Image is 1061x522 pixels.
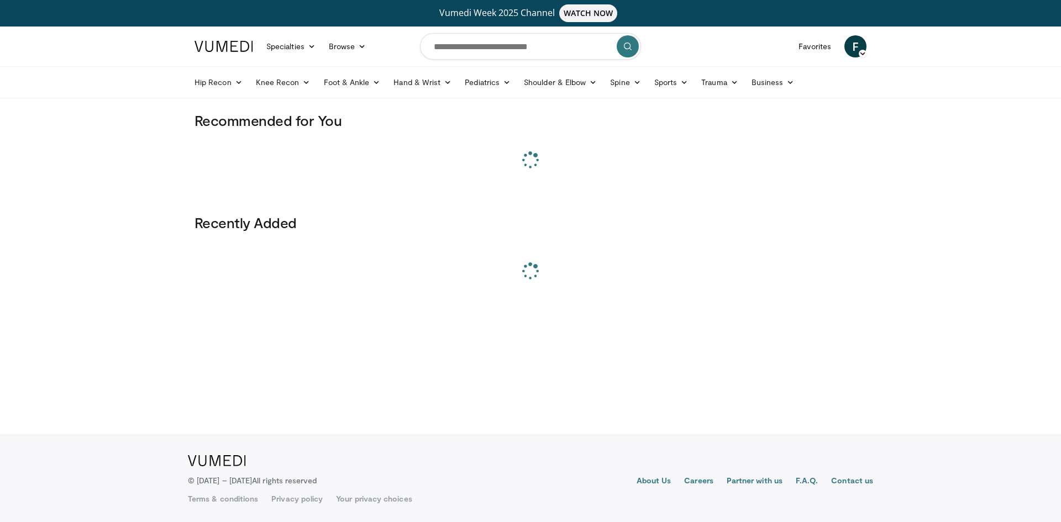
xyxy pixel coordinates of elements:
a: Favorites [792,35,838,57]
h3: Recommended for You [195,112,866,129]
a: Privacy policy [271,493,323,504]
a: Specialties [260,35,322,57]
a: F [844,35,866,57]
a: About Us [637,475,671,488]
a: Knee Recon [249,71,317,93]
input: Search topics, interventions [420,33,641,60]
a: Sports [648,71,695,93]
a: Partner with us [727,475,782,488]
a: Pediatrics [458,71,517,93]
span: All rights reserved [252,476,317,485]
a: F.A.Q. [796,475,818,488]
a: Browse [322,35,373,57]
a: Contact us [831,475,873,488]
a: Terms & conditions [188,493,258,504]
a: Careers [684,475,713,488]
a: Your privacy choices [336,493,412,504]
a: Hip Recon [188,71,249,93]
img: VuMedi Logo [188,455,246,466]
a: Foot & Ankle [317,71,387,93]
a: Hand & Wrist [387,71,458,93]
span: WATCH NOW [559,4,618,22]
a: Vumedi Week 2025 ChannelWATCH NOW [196,4,865,22]
h3: Recently Added [195,214,866,231]
a: Trauma [695,71,745,93]
a: Business [745,71,801,93]
a: Spine [603,71,647,93]
p: © [DATE] – [DATE] [188,475,317,486]
img: VuMedi Logo [195,41,253,52]
a: Shoulder & Elbow [517,71,603,93]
